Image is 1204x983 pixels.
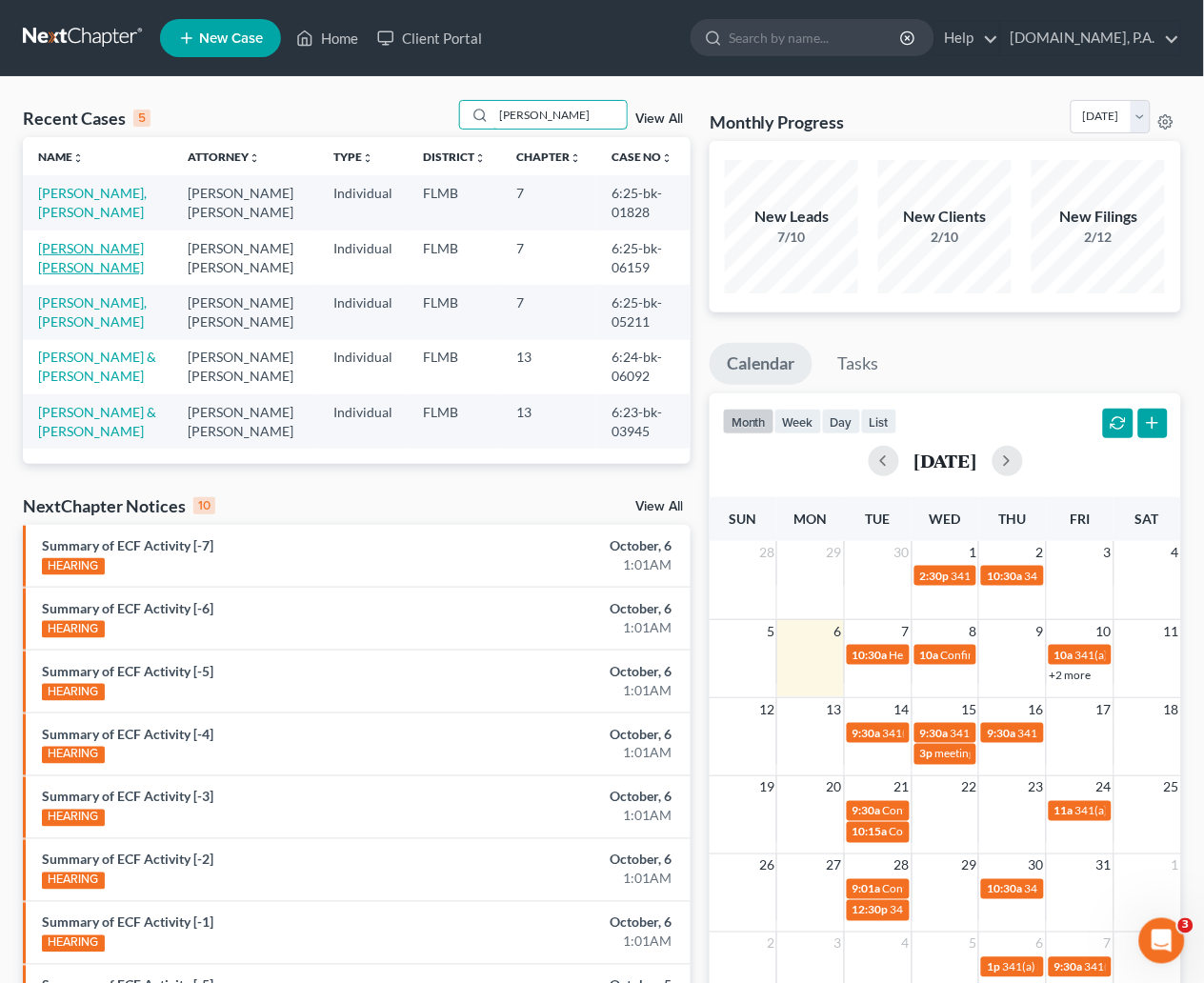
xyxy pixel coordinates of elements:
td: FLMB [408,340,501,394]
span: 4 [1170,541,1181,564]
span: 341(a) meeting [1002,960,1077,974]
span: 25 [1162,776,1181,799]
span: 27 [825,854,844,877]
span: 341(a) meeting [1024,882,1099,896]
input: Search by name... [729,20,903,55]
span: 31 [1094,854,1114,877]
span: 2:30p [920,569,950,583]
td: Individual [318,340,408,394]
div: 10 [193,497,215,514]
span: 1p [987,960,1000,974]
span: 341(a) meeting [1024,569,1099,583]
td: 6:25-bk-06159 [596,231,691,285]
div: HEARING [42,621,105,638]
span: 3 [1102,541,1114,564]
iframe: Intercom live chat [1139,918,1185,964]
span: meeting of creditors [935,747,1035,761]
span: 29 [825,541,844,564]
a: [DOMAIN_NAME], P.A. [1001,21,1180,55]
div: 1:01AM [474,555,672,574]
a: Nameunfold_more [38,150,84,164]
span: 9:30a [853,726,881,740]
span: Thu [999,511,1027,527]
span: 10:30a [987,569,1022,583]
a: Tasks [821,343,896,385]
span: 3 [833,933,844,955]
span: 26 [757,854,776,877]
td: [PERSON_NAME] [PERSON_NAME] [172,394,318,449]
td: FLMB [408,285,501,339]
span: 16 [1027,698,1046,721]
div: HEARING [42,747,105,764]
td: 13 [501,340,596,394]
a: [PERSON_NAME], [PERSON_NAME] [38,294,147,330]
span: 15 [959,698,978,721]
span: 4 [900,933,912,955]
span: 9:30a [853,804,881,818]
span: 9 [1034,620,1046,643]
span: 5 [967,933,978,955]
td: Individual [318,231,408,285]
span: 19 [757,776,776,799]
span: 10:15a [853,825,888,839]
td: [PERSON_NAME] [PERSON_NAME] [172,340,318,394]
a: [PERSON_NAME], [PERSON_NAME] [38,185,147,220]
a: Summary of ECF Activity [-7] [42,537,213,553]
a: View All [635,500,683,513]
td: 6:24-bk-06092 [596,340,691,394]
a: Client Portal [368,21,492,55]
span: 30 [1027,854,1046,877]
span: Fri [1070,511,1090,527]
span: 18 [1162,698,1181,721]
span: 29 [959,854,978,877]
span: 10:30a [853,648,888,662]
div: 7/10 [725,228,858,247]
div: 1:01AM [474,870,672,889]
span: 1 [1170,854,1181,877]
span: 22 [959,776,978,799]
td: 7 [501,175,596,230]
a: Summary of ECF Activity [-5] [42,663,213,679]
i: unfold_more [474,152,486,164]
div: 1:01AM [474,681,672,700]
span: Confirmation hearing [883,882,991,896]
td: 6:25-bk-05211 [596,285,691,339]
a: [PERSON_NAME] [PERSON_NAME] [38,240,144,275]
a: Help [935,21,999,55]
span: 10 [1094,620,1114,643]
div: October, 6 [474,788,672,807]
a: Summary of ECF Activity [-2] [42,852,213,868]
span: 12:30p [853,903,889,917]
h3: Monthly Progress [710,110,845,133]
span: Confirmation hearing [941,648,1049,662]
div: October, 6 [474,851,672,870]
span: 10a [920,648,939,662]
div: 1:01AM [474,618,672,637]
span: 21 [893,776,912,799]
div: Recent Cases [23,107,150,130]
span: 341(a) meeting [1085,960,1160,974]
i: unfold_more [661,152,672,164]
div: 5 [133,110,150,127]
h2: [DATE] [914,451,977,471]
span: 341(a) meeting [883,726,958,740]
span: 341(a) meeting [952,569,1027,583]
div: October, 6 [474,536,672,555]
a: Chapterunfold_more [516,150,581,164]
span: 9:01a [853,882,881,896]
span: 24 [1094,776,1114,799]
a: [PERSON_NAME] & [PERSON_NAME] [38,349,156,384]
div: HEARING [42,935,105,953]
div: October, 6 [474,599,672,618]
span: Confirmation hearing [883,804,991,818]
a: Summary of ECF Activity [-3] [42,789,213,805]
span: Mon [794,511,828,527]
span: 8 [967,620,978,643]
div: HEARING [42,684,105,701]
div: 1:01AM [474,807,672,826]
button: month [723,409,774,434]
span: 9:30a [987,726,1015,740]
div: October, 6 [474,725,672,744]
input: Search by name... [493,101,627,129]
td: FLMB [408,231,501,285]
